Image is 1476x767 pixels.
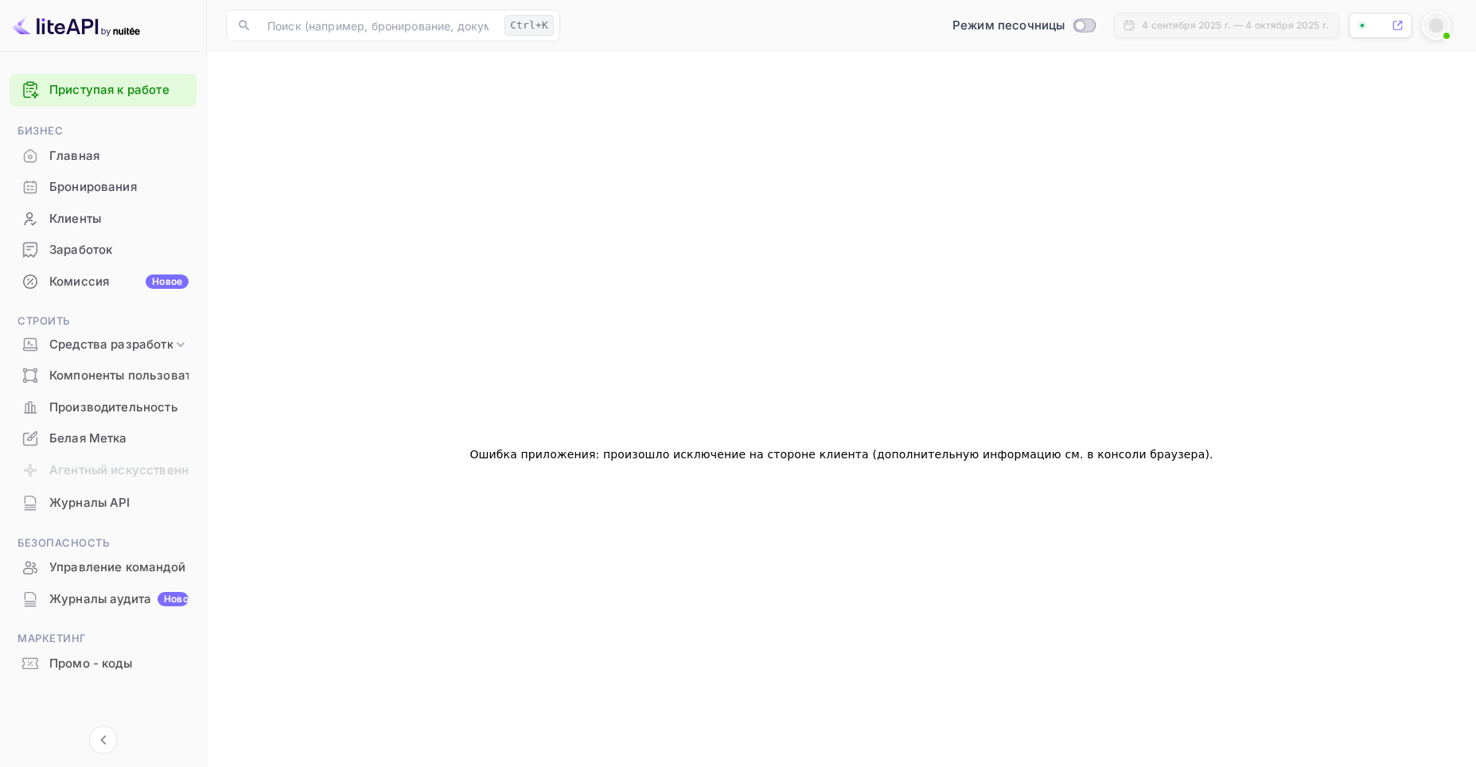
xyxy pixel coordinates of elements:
[49,178,137,197] ya-tr-span: Бронирования
[10,584,197,613] a: Журналы аудитаНовое
[10,552,197,582] a: Управление командой
[49,81,189,99] a: Приступая к работе
[49,655,132,673] ya-tr-span: Промо - коды
[10,172,197,201] a: Бронирования
[10,552,197,583] div: Управление командой
[10,331,197,359] div: Средства разработки
[152,275,182,287] ya-tr-span: Новое
[10,423,197,454] div: Белая Метка
[10,488,197,517] a: Журналы API
[49,273,109,291] ya-tr-span: Комиссия
[10,584,197,615] div: Журналы аудитаНовое
[10,141,197,170] a: Главная
[510,19,548,31] ya-tr-span: Ctrl+K
[18,314,70,327] ya-tr-span: Строить
[49,559,185,577] ya-tr-span: Управление командой
[952,18,1065,33] ya-tr-span: Режим песочницы
[10,141,197,172] div: Главная
[258,10,498,41] input: Поиск (например, бронирование, документация)
[49,399,178,417] ya-tr-span: Производительность
[18,536,109,549] ya-tr-span: Безопасность
[49,430,127,448] ya-tr-span: Белая Метка
[13,13,140,38] img: Логотип LiteAPI
[49,147,99,165] ya-tr-span: Главная
[10,488,197,519] div: Журналы API
[49,241,112,259] ya-tr-span: Заработок
[49,494,130,512] ya-tr-span: Журналы API
[10,267,197,296] a: КомиссияНовое
[49,367,323,385] ya-tr-span: Компоненты пользовательского интерфейса
[10,360,197,390] a: Компоненты пользовательского интерфейса
[18,124,63,137] ya-tr-span: Бизнес
[49,82,169,97] ya-tr-span: Приступая к работе
[10,74,197,107] div: Приступая к работе
[946,17,1101,35] div: Переключиться в производственный режим
[49,336,181,354] ya-tr-span: Средства разработки
[10,204,197,235] div: Клиенты
[10,235,197,264] a: Заработок
[18,632,87,644] ya-tr-span: Маркетинг
[10,360,197,391] div: Компоненты пользовательского интерфейса
[10,267,197,298] div: КомиссияНовое
[49,590,151,609] ya-tr-span: Журналы аудита
[1142,19,1329,31] ya-tr-span: 4 сентября 2025 г. — 4 октября 2025 г.
[10,648,197,678] a: Промо - коды
[10,235,197,266] div: Заработок
[164,593,194,605] ya-tr-span: Новое
[10,392,197,422] a: Производительность
[10,172,197,203] div: Бронирования
[10,392,197,423] div: Производительность
[469,448,1209,461] ya-tr-span: Ошибка приложения: произошло исключение на стороне клиента (дополнительную информацию см. в консо...
[10,204,197,233] a: Клиенты
[1209,448,1213,461] ya-tr-span: .
[10,648,197,679] div: Промо - коды
[49,210,101,228] ya-tr-span: Клиенты
[89,726,118,754] button: Свернуть навигацию
[10,423,197,453] a: Белая Метка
